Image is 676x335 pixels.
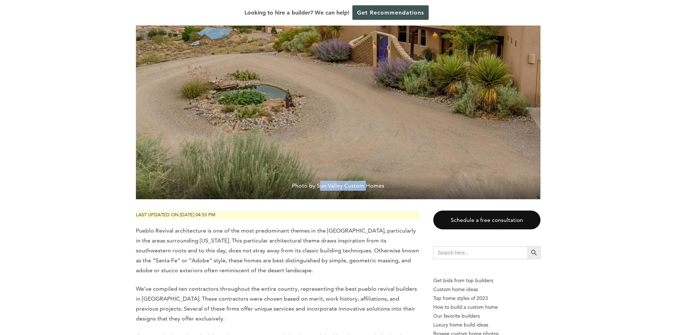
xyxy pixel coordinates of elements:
[136,284,419,324] p: We’ve compiled ten contractors throughout the entire country, representing the best pueblo reviva...
[136,211,419,219] p: Last updated on [DATE] 04:53 pm
[433,294,540,303] a: Top home styles of 2023
[530,249,538,257] svg: Search
[433,312,540,320] a: Our favorite builders
[433,320,540,329] a: Luxury home build ideas
[352,5,429,20] a: Get Recommendations
[136,226,419,275] p: Pueblo Revival architecture is one of the most predominant themes in the [GEOGRAPHIC_DATA], parti...
[433,303,540,312] a: How to build a custom home
[433,211,540,229] a: Schedule a free consultation
[540,284,667,326] iframe: Drift Widget Chat Controller
[433,285,540,294] a: Custom home ideas
[433,246,528,259] input: Search here...
[136,175,540,199] span: Photo by Sun Valley Custom Homes
[433,276,540,285] p: Get bids from top builders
